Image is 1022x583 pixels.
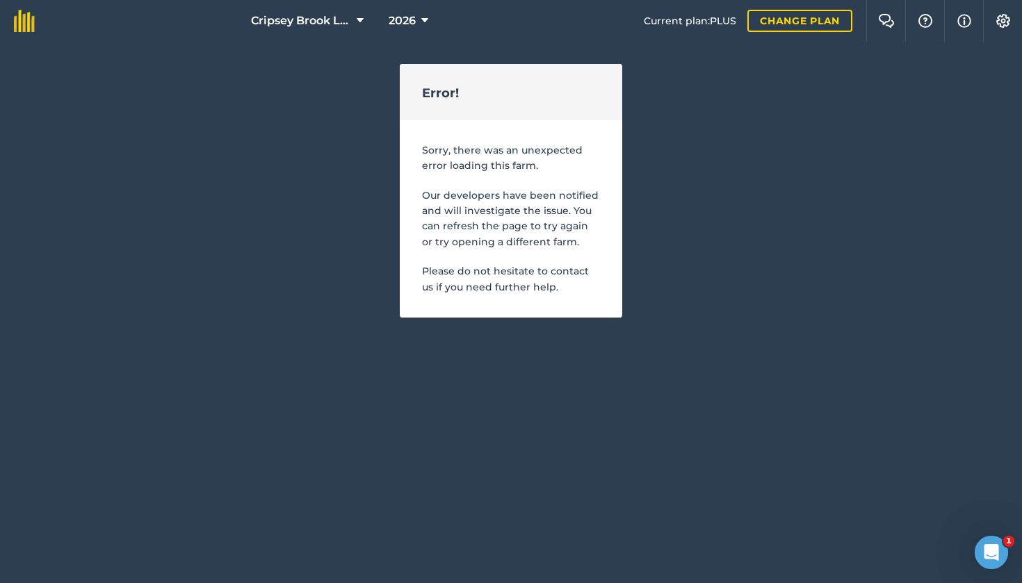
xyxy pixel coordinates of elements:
p: Please do not hesitate to contact us if you need further help. [422,263,600,295]
a: Change plan [747,10,852,32]
img: Two speech bubbles overlapping with the left bubble in the forefront [878,14,895,28]
iframe: Intercom live chat [975,536,1008,569]
h2: Error! [422,83,459,104]
p: Sorry, there was an unexpected error loading this farm. [422,142,600,174]
img: A cog icon [995,14,1012,28]
img: A question mark icon [917,14,934,28]
span: 1 [1003,536,1014,547]
span: Cripsey Brook Limited [251,13,351,29]
span: Current plan : PLUS [644,13,736,28]
img: fieldmargin Logo [14,10,35,32]
img: svg+xml;base64,PHN2ZyB4bWxucz0iaHR0cDovL3d3dy53My5vcmcvMjAwMC9zdmciIHdpZHRoPSIxNyIgaGVpZ2h0PSIxNy... [957,13,971,29]
span: 2026 [389,13,416,29]
p: Our developers have been notified and will investigate the issue. You can refresh the page to try... [422,188,600,250]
